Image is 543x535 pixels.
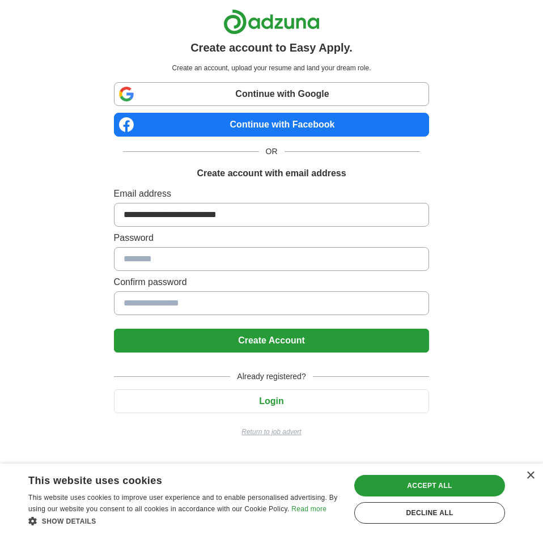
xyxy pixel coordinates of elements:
a: Continue with Facebook [114,113,430,137]
a: Login [114,396,430,406]
div: Accept all [354,475,505,496]
button: Create Account [114,329,430,353]
a: Continue with Google [114,82,430,106]
label: Confirm password [114,275,430,289]
div: Decline all [354,502,505,524]
p: Create an account, upload your resume and land your dream role. [116,63,427,73]
label: Password [114,231,430,245]
div: Close [526,472,534,480]
a: Read more, opens a new window [291,505,326,513]
label: Email address [114,187,430,201]
div: This website uses cookies [28,470,312,487]
div: Show details [28,515,341,526]
button: Login [114,389,430,413]
span: Already registered? [230,371,312,383]
h1: Create account to Easy Apply. [190,39,353,56]
span: This website uses cookies to improve user experience and to enable personalised advertising. By u... [28,494,337,513]
span: OR [259,146,285,158]
span: Show details [42,517,96,525]
h1: Create account with email address [197,167,346,180]
img: Adzuna logo [223,9,320,35]
a: Return to job advert [114,427,430,437]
